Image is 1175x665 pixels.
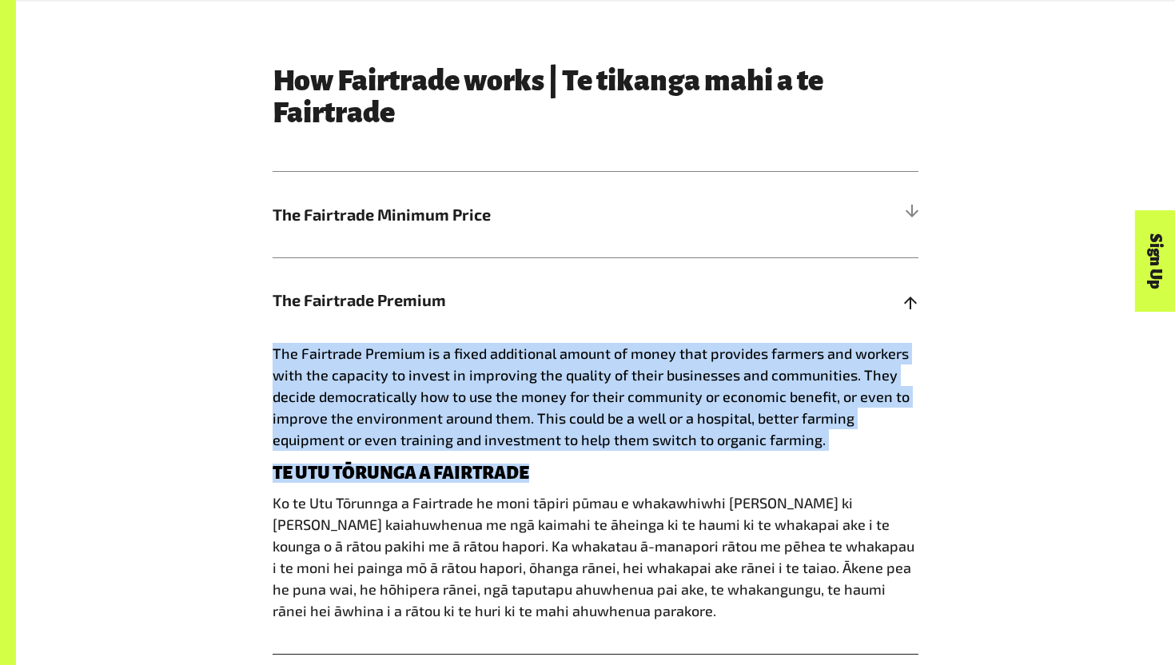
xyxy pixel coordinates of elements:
h4: TE UTU TŌRUNGA A FAIRTRADE [273,464,918,483]
h3: How Fairtrade works | Te tikanga mahi a te Fairtrade [273,65,918,129]
span: The Fairtrade Premium is a fixed additional amount of money that provides farmers and workers wit... [273,344,910,448]
span: The Fairtrade Minimum Price [273,202,757,226]
p: Ko te Utu Tōrunnga a Fairtrade he moni tāpiri pūmau e whakawhiwhi [PERSON_NAME] ki [PERSON_NAME] ... [273,492,918,622]
span: The Fairtrade Premium [273,288,757,312]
